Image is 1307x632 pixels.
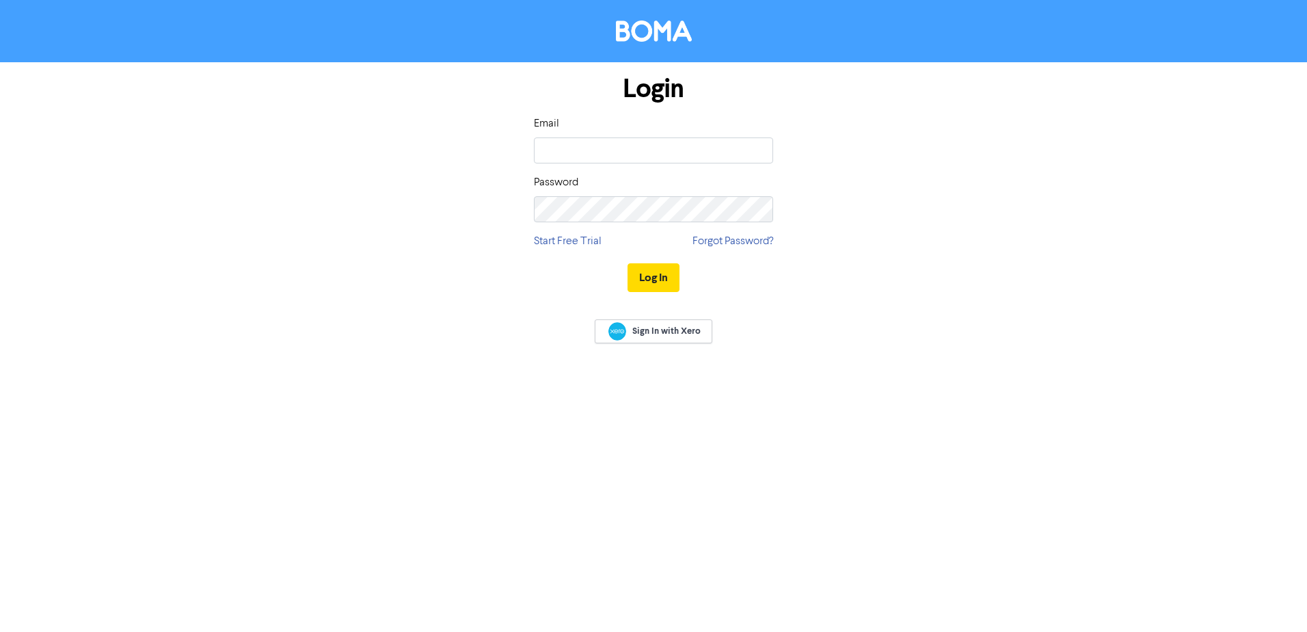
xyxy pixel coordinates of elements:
[608,322,626,341] img: Xero logo
[534,233,602,250] a: Start Free Trial
[616,21,692,42] img: BOMA Logo
[628,263,679,292] button: Log In
[595,319,712,343] a: Sign In with Xero
[692,233,773,250] a: Forgot Password?
[534,116,559,132] label: Email
[534,73,773,105] h1: Login
[534,174,578,191] label: Password
[632,325,701,337] span: Sign In with Xero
